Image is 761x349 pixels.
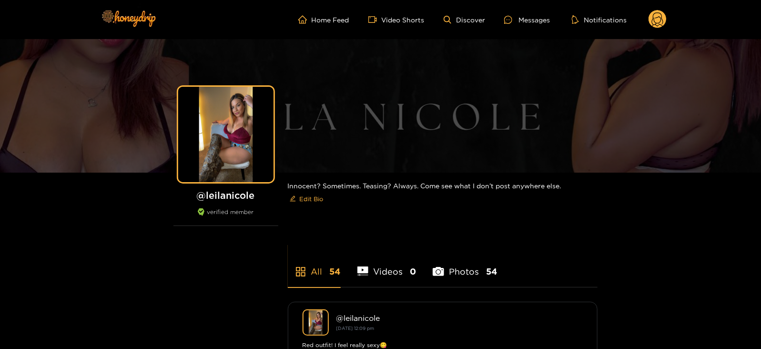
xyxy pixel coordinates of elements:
div: Messages [504,14,550,25]
button: Notifications [569,15,629,24]
img: leilanicole [303,309,329,336]
div: verified member [173,208,278,226]
span: 0 [410,266,416,277]
span: edit [290,195,296,203]
a: Video Shorts [368,15,425,24]
span: video-camera [368,15,382,24]
h1: @ leilanicole [173,189,278,201]
li: All [288,244,341,287]
span: 54 [486,266,497,277]
div: @ leilanicole [336,314,583,322]
button: editEdit Bio [288,191,325,206]
span: appstore [295,266,306,277]
a: Discover [444,16,485,24]
small: [DATE] 12:09 pm [336,326,375,331]
li: Photos [433,244,497,287]
span: 54 [330,266,341,277]
span: Edit Bio [300,194,324,204]
li: Videos [357,244,416,287]
a: Home Feed [298,15,349,24]
span: home [298,15,312,24]
div: Innocent? Sometimes. Teasing? Always. Come see what I don’t post anywhere else. [288,173,598,214]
